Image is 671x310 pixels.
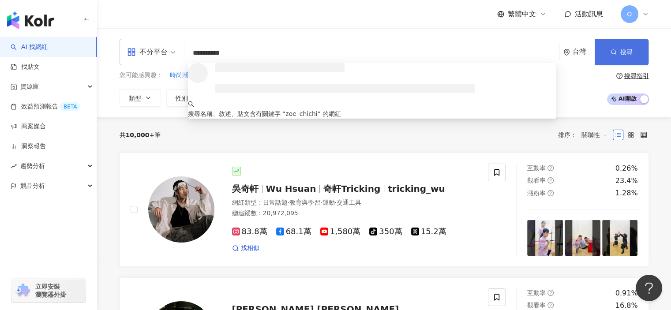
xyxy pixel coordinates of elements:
span: · [320,199,322,206]
span: 日常話題 [263,199,288,206]
span: tricking_wu [388,183,445,194]
a: 商案媒合 [11,122,46,131]
span: question-circle [547,177,554,183]
span: 活動訊息 [575,10,603,18]
a: 效益預測報告BETA [11,102,80,111]
span: 競品分析 [20,176,45,196]
iframe: Help Scout Beacon - Open [636,275,662,301]
div: 排序： [558,128,613,142]
button: 小包包 [247,71,267,80]
a: 洞察報告 [11,142,46,151]
img: chrome extension [14,284,31,298]
span: 追蹤數 [222,95,241,102]
span: question-circle [616,73,622,79]
img: post-image [565,220,600,256]
span: question-circle [547,302,554,308]
span: 83.8萬 [232,227,267,236]
button: 購物袋 [221,71,241,80]
span: 互動率 [527,289,546,296]
button: 合作費用預估 [372,89,438,107]
button: 潮流 [202,71,215,80]
span: 資源庫 [20,77,39,97]
span: environment [563,49,570,56]
div: 不分平台 [127,45,168,59]
span: question-circle [547,190,554,196]
span: rise [11,163,17,169]
span: 潮流 [202,71,214,80]
span: Wu Hsuan [266,183,316,194]
span: 性別 [176,95,188,102]
a: 找貼文 [11,63,40,71]
button: 觀看率 [319,89,367,107]
span: · [334,199,336,206]
span: 68.1萬 [276,227,311,236]
span: 互動率 [527,164,546,172]
span: 觀看率 [527,177,546,184]
a: chrome extension立即安裝 瀏覽器外掛 [11,279,86,303]
span: 運動 [322,199,334,206]
div: 23.4% [615,176,638,186]
span: 1,580萬 [320,227,361,236]
span: 10,000+ [126,131,155,138]
span: 趨勢分析 [20,156,45,176]
span: 購物袋 [222,71,240,80]
div: 台灣 [573,48,595,56]
span: 搜尋 [620,49,633,56]
span: 奇軒Tricking [323,183,380,194]
div: 搜尋指引 [624,72,649,79]
span: 類型 [129,95,141,102]
span: 互動率 [275,95,294,102]
a: searchAI 找網紅 [11,43,48,52]
button: 互動率 [266,89,314,107]
span: 小包包 [248,71,266,80]
span: 合作費用預估 [381,95,418,102]
a: KOL Avatar吳奇軒Wu Hsuan奇軒Trickingtricking_wu網紅類型：日常話題·教育與學習·運動·交通工具總追蹤數：20,972,09583.8萬68.1萬1,580萬3... [120,153,649,267]
span: question-circle [547,165,554,171]
div: 共 筆 [120,131,161,138]
button: 性別 [166,89,208,107]
span: 交通工具 [337,199,361,206]
span: 吳奇軒 [232,183,259,194]
span: O [627,9,632,19]
img: logo [7,11,54,29]
img: KOL Avatar [148,176,214,243]
button: 時尚潮流 [169,71,195,80]
span: 350萬 [369,227,402,236]
span: 繁體中文 [508,9,536,19]
span: 觀看率 [328,95,347,102]
span: 立即安裝 瀏覽器外掛 [35,283,66,299]
span: 關聯性 [581,128,608,142]
span: 漲粉率 [527,190,546,197]
a: 找相似 [232,244,259,253]
span: 找相似 [241,244,259,253]
img: post-image [602,220,638,256]
span: 您可能感興趣： [120,71,163,80]
span: 教育與學習 [289,199,320,206]
span: · [288,199,289,206]
div: 0.91% [615,288,638,298]
button: 類型 [120,89,161,107]
span: 更多篩選 [462,94,487,101]
div: 0.26% [615,164,638,173]
button: 搜尋 [595,39,649,65]
div: 總追蹤數 ： 20,972,095 [232,209,478,218]
div: 1.28% [615,188,638,198]
span: 時尚潮流 [170,71,195,80]
img: post-image [527,220,563,256]
button: 追蹤數 [213,89,261,107]
span: 觀看率 [527,302,546,309]
button: 更多篩選 [443,89,496,107]
span: 15.2萬 [411,227,446,236]
span: appstore [127,48,136,56]
div: 網紅類型 ： [232,198,478,207]
span: question-circle [547,290,554,296]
